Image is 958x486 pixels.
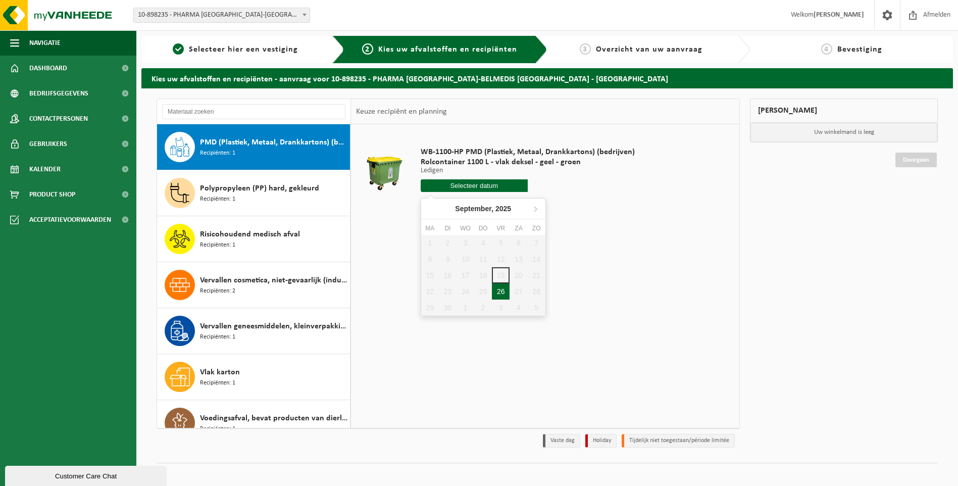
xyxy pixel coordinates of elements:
[492,300,510,316] div: 3
[814,11,864,19] strong: [PERSON_NAME]
[5,464,169,486] iframe: chat widget
[378,45,517,54] span: Kies uw afvalstoffen en recipiënten
[200,195,235,204] span: Recipiënten: 1
[895,153,937,167] a: Doorgaan
[200,240,235,250] span: Recipiënten: 1
[596,45,702,54] span: Overzicht van uw aanvraag
[29,81,88,106] span: Bedrijfsgegevens
[200,332,235,342] span: Recipiënten: 1
[200,412,347,424] span: Voedingsafval, bevat producten van dierlijke oorsprong, onverpakt, categorie 3
[585,434,617,448] li: Holiday
[133,8,310,23] span: 10-898235 - PHARMA BELGIUM-BELMEDIS HOBOKEN - HOBOKEN
[134,8,310,22] span: 10-898235 - PHARMA BELGIUM-BELMEDIS HOBOKEN - HOBOKEN
[189,45,298,54] span: Selecteer hier een vestiging
[421,157,635,167] span: Rolcontainer 1100 L - vlak deksel - geel - groen
[157,400,350,446] button: Voedingsafval, bevat producten van dierlijke oorsprong, onverpakt, categorie 3 Recipiënten: 1
[421,179,528,192] input: Selecteer datum
[528,223,545,233] div: zo
[157,354,350,400] button: Vlak karton Recipiënten: 1
[451,201,515,217] div: September,
[157,216,350,262] button: Risicohoudend medisch afval Recipiënten: 1
[200,136,347,149] span: PMD (Plastiek, Metaal, Drankkartons) (bedrijven)
[200,274,347,286] span: Vervallen cosmetica, niet-gevaarlijk (industrieel) in kleinverpakking
[457,223,474,233] div: wo
[146,43,324,56] a: 1Selecteer hier een vestiging
[837,45,882,54] span: Bevestiging
[474,223,492,233] div: do
[200,320,347,332] span: Vervallen geneesmiddelen, kleinverpakking, niet gevaarlijk (industrieel)
[200,182,319,195] span: Polypropyleen (PP) hard, gekleurd
[200,424,235,434] span: Recipiënten: 1
[162,104,345,119] input: Materiaal zoeken
[29,106,88,131] span: Contactpersonen
[157,308,350,354] button: Vervallen geneesmiddelen, kleinverpakking, niet gevaarlijk (industrieel) Recipiënten: 1
[821,43,832,55] span: 4
[492,283,510,300] div: 26
[29,157,61,182] span: Kalender
[200,228,300,240] span: Risicohoudend medisch afval
[200,378,235,388] span: Recipiënten: 1
[492,223,510,233] div: vr
[622,434,735,448] li: Tijdelijk niet toegestaan/période limitée
[750,123,937,142] p: Uw winkelmand is leeg
[543,434,580,448] li: Vaste dag
[421,167,635,174] p: Ledigen
[29,56,67,81] span: Dashboard
[362,43,373,55] span: 2
[157,124,350,170] button: PMD (Plastiek, Metaal, Drankkartons) (bedrijven) Recipiënten: 1
[580,43,591,55] span: 3
[421,223,439,233] div: ma
[29,30,61,56] span: Navigatie
[439,223,457,233] div: di
[173,43,184,55] span: 1
[421,147,635,157] span: WB-1100-HP PMD (Plastiek, Metaal, Drankkartons) (bedrijven)
[29,182,75,207] span: Product Shop
[29,207,111,232] span: Acceptatievoorwaarden
[495,205,511,212] i: 2025
[29,131,67,157] span: Gebruikers
[141,68,953,88] h2: Kies uw afvalstoffen en recipiënten - aanvraag voor 10-898235 - PHARMA [GEOGRAPHIC_DATA]-BELMEDIS...
[200,366,240,378] span: Vlak karton
[157,170,350,216] button: Polypropyleen (PP) hard, gekleurd Recipiënten: 1
[200,149,235,158] span: Recipiënten: 1
[510,223,527,233] div: za
[750,99,938,123] div: [PERSON_NAME]
[157,262,350,308] button: Vervallen cosmetica, niet-gevaarlijk (industrieel) in kleinverpakking Recipiënten: 2
[351,99,452,124] div: Keuze recipiënt en planning
[200,286,235,296] span: Recipiënten: 2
